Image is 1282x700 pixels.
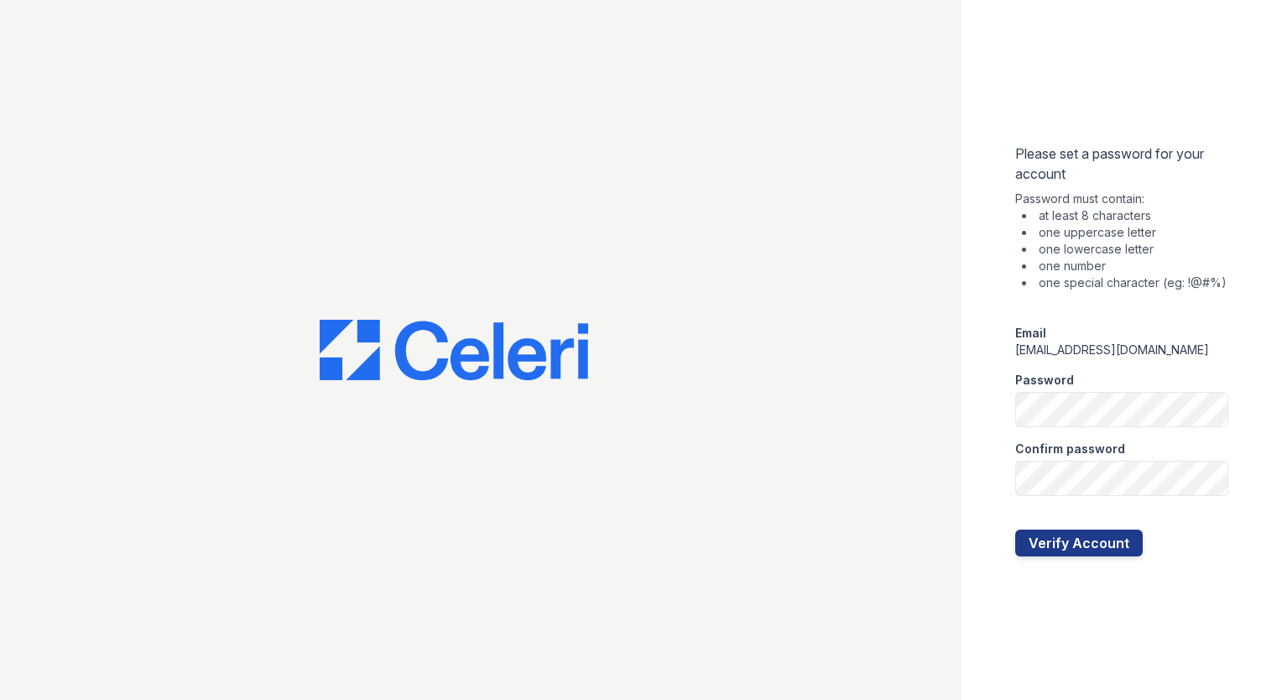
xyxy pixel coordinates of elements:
li: one lowercase letter [1022,241,1228,258]
li: one uppercase letter [1022,224,1228,241]
li: one special character (eg: !@#%) [1022,274,1228,291]
form: Please set a password for your account [1015,144,1228,556]
div: [EMAIL_ADDRESS][DOMAIN_NAME] [1015,342,1228,358]
li: at least 8 characters [1022,207,1228,224]
div: Email [1015,325,1228,342]
img: CE_Logo_Blue-a8612792a0a2168367f1c8372b55b34899dd931a85d93a1a3d3e32e68fde9ad4.png [320,320,588,380]
label: Confirm password [1015,441,1125,457]
label: Password [1015,372,1074,389]
button: Verify Account [1015,530,1143,556]
li: one number [1022,258,1228,274]
div: Password must contain: [1015,191,1228,291]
